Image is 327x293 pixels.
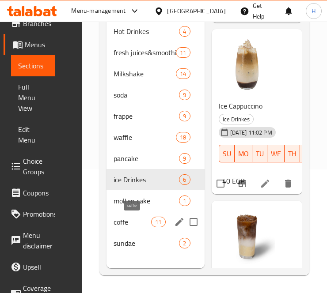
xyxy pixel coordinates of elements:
[71,6,125,16] div: Menu-management
[179,154,190,163] span: 9
[114,195,179,206] span: molten cake
[114,26,179,37] span: Hot Drinkes
[106,211,205,233] div: coffe11edit
[106,233,205,254] div: sundae2
[300,145,315,162] button: FR
[232,173,253,194] button: Branch-specific-item
[260,178,270,189] a: Edit menu item
[211,174,230,193] span: Select to update
[219,114,253,124] span: ice Drinkes
[4,34,55,55] a: Menus
[219,145,235,162] button: SU
[179,197,190,205] span: 1
[223,147,231,160] span: SU
[179,239,190,248] span: 2
[252,145,267,162] button: TU
[288,147,297,160] span: TH
[179,195,190,206] div: items
[238,147,249,160] span: MO
[23,18,51,29] span: Branches
[176,133,190,142] span: 18
[256,147,264,160] span: TU
[106,105,205,127] div: frappe9
[179,111,190,121] div: items
[173,215,186,229] button: edit
[278,173,299,194] button: delete
[4,150,55,182] a: Choice Groups
[106,148,205,169] div: pancake9
[18,82,48,113] span: Full Menu View
[179,112,190,120] span: 9
[106,63,205,84] div: Milkshake14
[219,208,275,264] img: Iced Latte
[23,262,48,272] span: Upsell
[106,127,205,148] div: waffle18
[114,68,176,79] span: Milkshake
[18,124,48,145] span: Edit Menu
[114,90,179,100] span: soda
[106,84,205,105] div: soda9
[271,147,281,160] span: WE
[179,153,190,164] div: items
[23,209,56,219] span: Promotions
[176,49,190,57] span: 11
[114,174,179,185] span: ice Drinkes
[4,256,55,278] a: Upsell
[179,176,190,184] span: 6
[114,238,179,248] span: sundae
[179,91,190,99] span: 9
[106,169,205,190] div: ice Drinkes6
[176,70,190,78] span: 14
[179,238,190,248] div: items
[114,217,151,227] span: coffe
[176,132,190,143] div: items
[114,111,179,121] span: frappe
[4,203,63,225] a: Promotions
[106,190,205,211] div: molten cake1
[23,156,48,177] span: Choice Groups
[18,60,48,71] span: Sections
[25,39,48,50] span: Menus
[4,182,56,203] a: Coupons
[106,42,205,63] div: fresh juices&smoothies11
[167,6,225,16] div: [GEOGRAPHIC_DATA]
[11,55,55,76] a: Sections
[4,13,58,34] a: Branches
[114,132,176,143] span: waffle
[114,47,176,58] span: fresh juices&smoothies
[11,119,55,150] a: Edit Menu
[23,188,49,198] span: Coupons
[219,99,262,113] span: Ice Cappuccino
[285,145,300,162] button: TH
[114,153,179,164] span: pancake
[106,21,205,42] div: Hot Drinkes4
[267,145,285,162] button: WE
[11,76,55,119] a: Full Menu View
[235,145,252,162] button: MO
[227,128,276,137] span: [DATE] 11:02 PM
[152,218,165,226] span: 11
[106,17,205,257] nav: Menu sections
[179,27,190,36] span: 4
[219,36,275,93] img: Ice Cappuccino
[312,6,316,16] span: H
[23,230,53,251] span: Menu disclaimer
[4,225,60,256] a: Menu disclaimer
